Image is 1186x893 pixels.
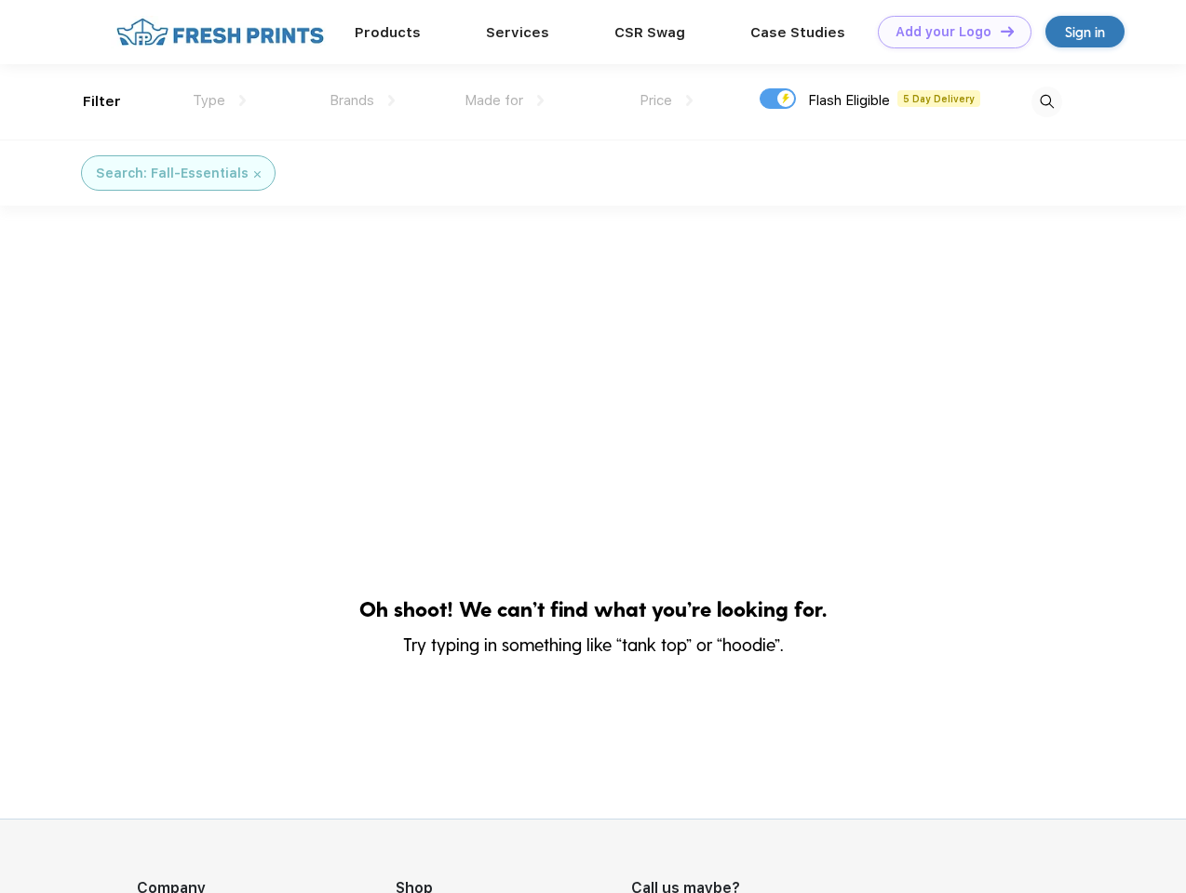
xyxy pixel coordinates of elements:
img: filter_cancel.svg [254,171,261,178]
img: desktop_search.svg [1031,87,1062,117]
img: DT [1001,26,1014,36]
img: dropdown.png [686,95,693,106]
a: Sign in [1045,16,1125,47]
span: Type [193,92,225,109]
div: Search: Fall-Essentials [96,164,249,183]
span: Price [640,92,672,109]
div: Add your Logo [896,24,991,40]
div: Sign in [1065,21,1105,43]
img: dropdown.png [388,95,395,106]
span: Flash Eligible [808,92,890,109]
div: Filter [83,91,121,113]
a: Products [355,24,421,41]
img: dropdown.png [239,95,246,106]
img: fo%20logo%202.webp [111,16,330,48]
img: dropdown.png [537,95,544,106]
span: Made for [465,92,523,109]
span: 5 Day Delivery [897,90,980,107]
span: Brands [330,92,374,109]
